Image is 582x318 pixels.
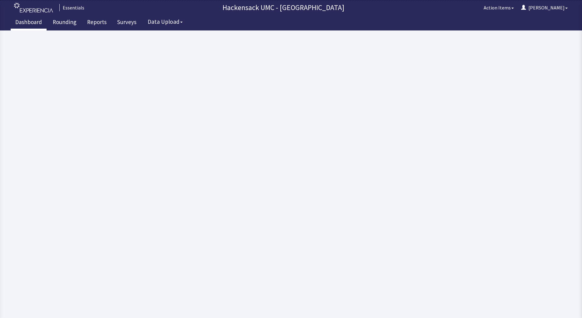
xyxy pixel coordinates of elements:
[480,2,517,14] button: Action Items
[11,15,47,30] a: Dashboard
[82,15,111,30] a: Reports
[517,2,571,14] button: [PERSON_NAME]
[48,15,81,30] a: Rounding
[59,4,84,11] div: Essentials
[144,16,186,27] button: Data Upload
[113,15,141,30] a: Surveys
[87,3,480,12] p: Hackensack UMC - [GEOGRAPHIC_DATA]
[14,3,53,13] img: experiencia_logo.png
